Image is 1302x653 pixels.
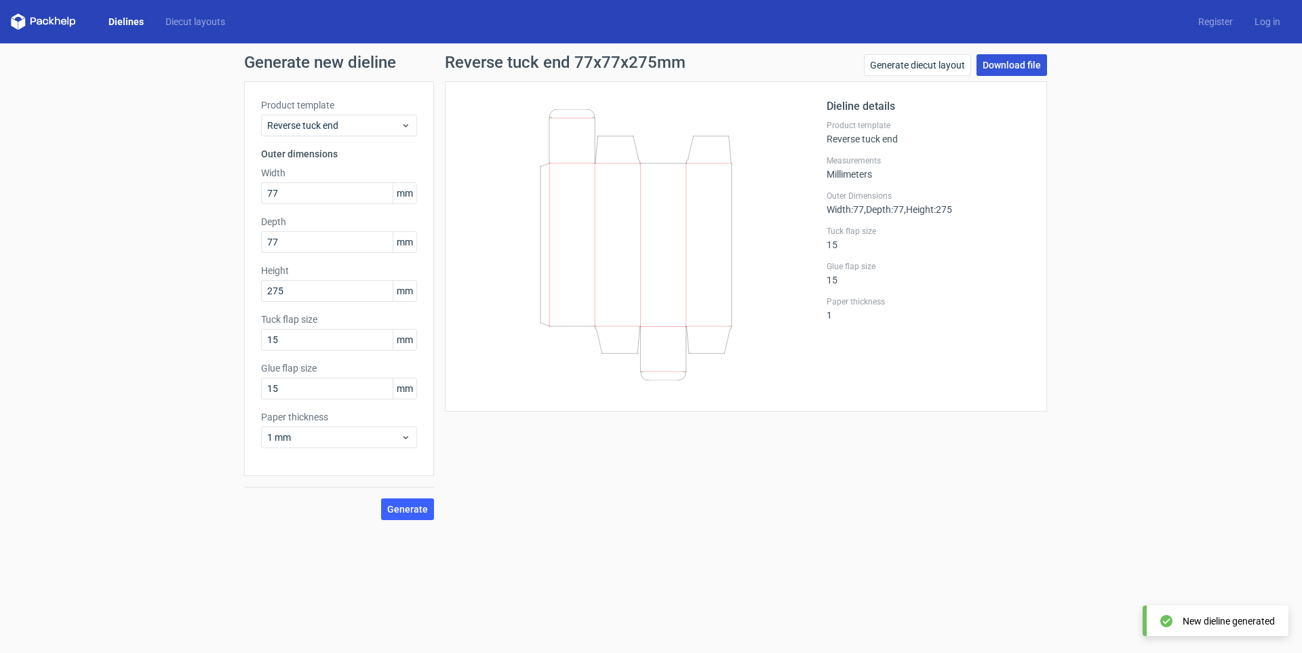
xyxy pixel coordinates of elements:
[827,204,864,215] span: Width : 77
[261,313,417,326] label: Tuck flap size
[261,147,417,161] h3: Outer dimensions
[387,504,428,514] span: Generate
[864,204,904,215] span: , Depth : 77
[827,296,1030,307] label: Paper thickness
[827,155,1030,166] label: Measurements
[393,232,416,252] span: mm
[1183,614,1275,628] div: New dieline generated
[827,120,1030,144] div: Reverse tuck end
[393,281,416,301] span: mm
[381,498,434,520] button: Generate
[98,15,155,28] a: Dielines
[393,183,416,203] span: mm
[155,15,236,28] a: Diecut layouts
[827,261,1030,285] div: 15
[904,204,952,215] span: , Height : 275
[827,155,1030,180] div: Millimeters
[261,98,417,112] label: Product template
[267,119,401,132] span: Reverse tuck end
[864,54,971,76] a: Generate diecut layout
[445,54,686,71] h1: Reverse tuck end 77x77x275mm
[827,296,1030,321] div: 1
[1187,15,1244,28] a: Register
[267,431,401,444] span: 1 mm
[827,191,1030,201] label: Outer Dimensions
[261,166,417,180] label: Width
[261,361,417,375] label: Glue flap size
[827,226,1030,250] div: 15
[244,54,1058,71] h1: Generate new dieline
[261,264,417,277] label: Height
[827,120,1030,131] label: Product template
[976,54,1047,76] a: Download file
[261,215,417,229] label: Depth
[827,226,1030,237] label: Tuck flap size
[827,98,1030,115] h2: Dieline details
[393,378,416,399] span: mm
[393,330,416,350] span: mm
[827,261,1030,272] label: Glue flap size
[261,410,417,424] label: Paper thickness
[1244,15,1291,28] a: Log in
